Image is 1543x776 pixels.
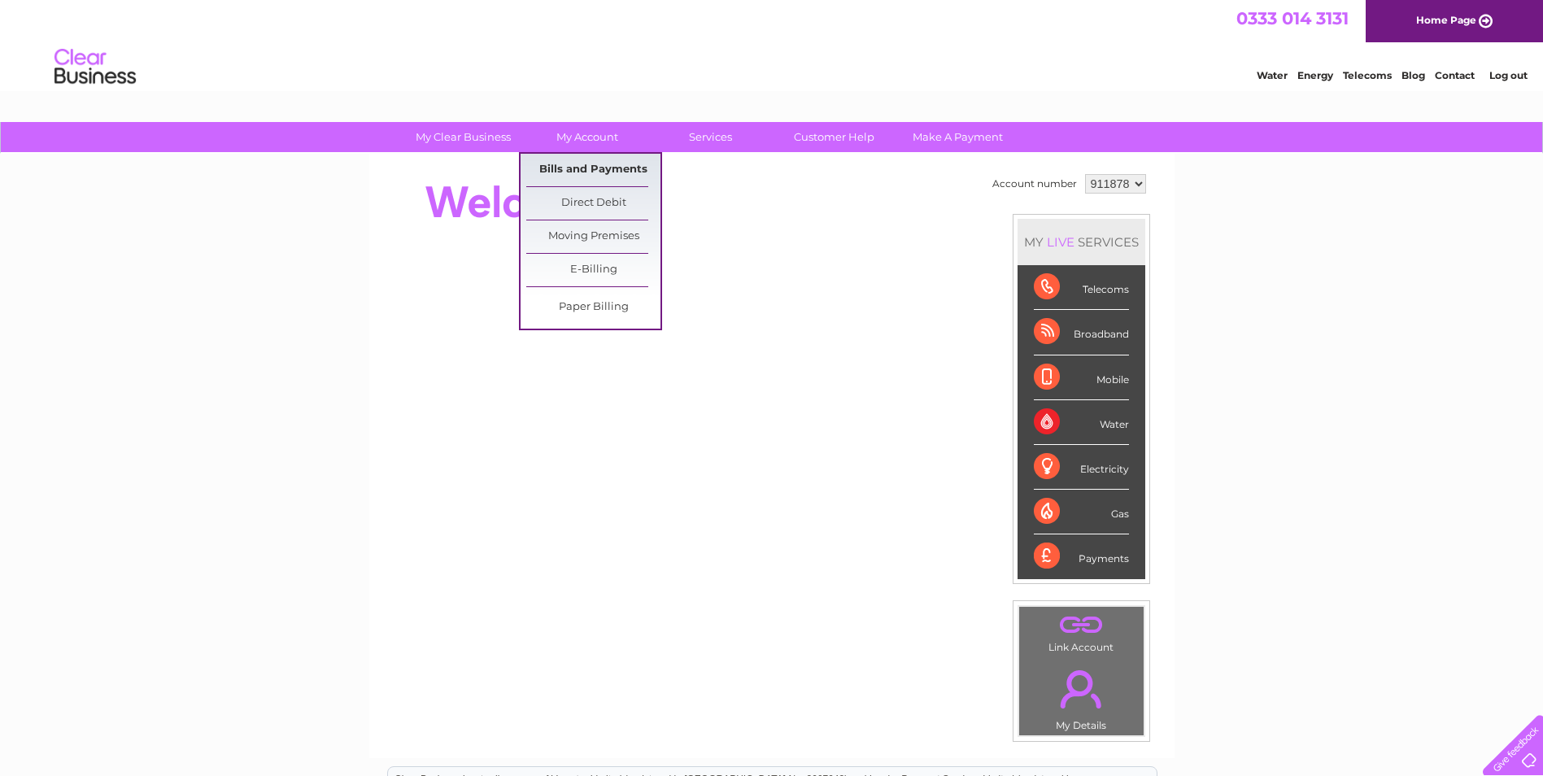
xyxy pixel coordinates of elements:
[1236,8,1349,28] a: 0333 014 3131
[526,220,660,253] a: Moving Premises
[1034,445,1129,490] div: Electricity
[1489,69,1528,81] a: Log out
[1034,534,1129,578] div: Payments
[1034,400,1129,445] div: Water
[1034,265,1129,310] div: Telecoms
[526,187,660,220] a: Direct Debit
[1018,606,1144,657] td: Link Account
[1435,69,1475,81] a: Contact
[1257,69,1288,81] a: Water
[1023,611,1140,639] a: .
[526,291,660,324] a: Paper Billing
[1018,656,1144,736] td: My Details
[767,122,901,152] a: Customer Help
[1343,69,1392,81] a: Telecoms
[388,9,1157,79] div: Clear Business is a trading name of Verastar Limited (registered in [GEOGRAPHIC_DATA] No. 3667643...
[988,170,1081,198] td: Account number
[526,154,660,186] a: Bills and Payments
[1034,490,1129,534] div: Gas
[396,122,530,152] a: My Clear Business
[1034,355,1129,400] div: Mobile
[520,122,654,152] a: My Account
[1018,219,1145,265] div: MY SERVICES
[891,122,1025,152] a: Make A Payment
[1297,69,1333,81] a: Energy
[1044,234,1078,250] div: LIVE
[643,122,778,152] a: Services
[526,254,660,286] a: E-Billing
[54,42,137,92] img: logo.png
[1401,69,1425,81] a: Blog
[1034,310,1129,355] div: Broadband
[1023,660,1140,717] a: .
